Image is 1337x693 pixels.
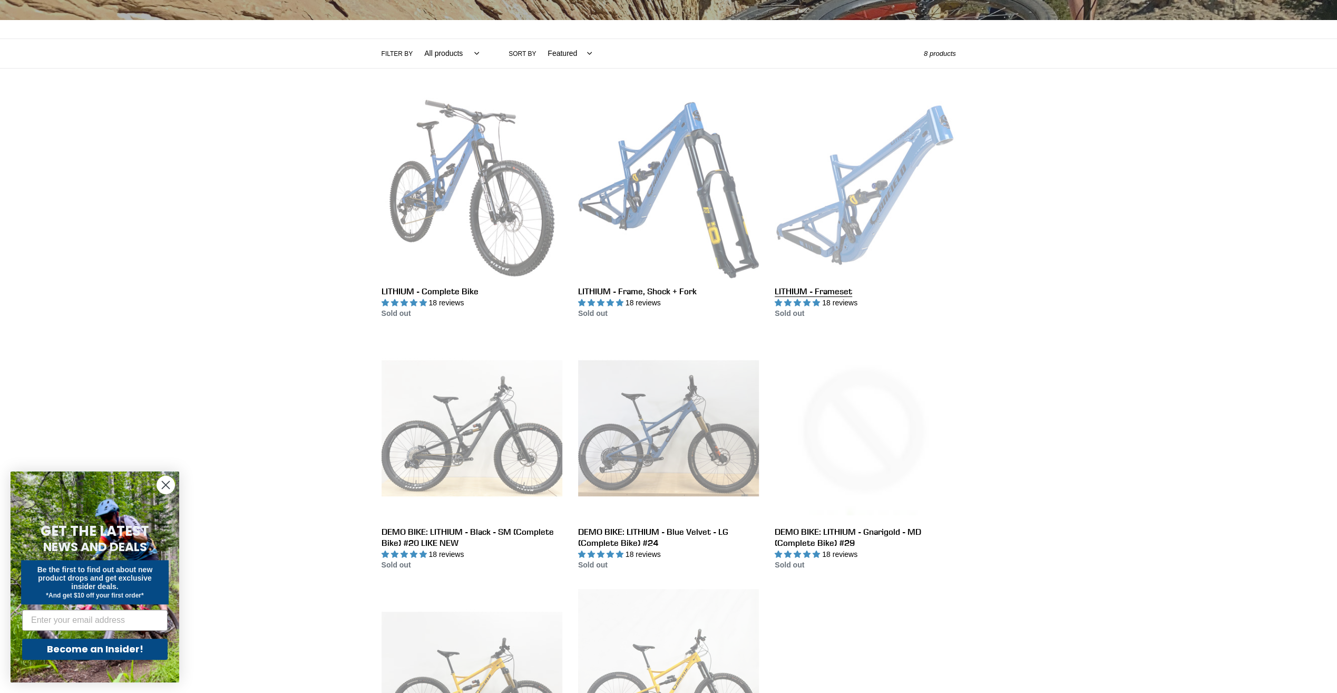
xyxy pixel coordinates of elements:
[382,49,413,59] label: Filter by
[22,610,168,631] input: Enter your email address
[46,592,143,599] span: *And get $10 off your first order*
[924,50,956,57] span: 8 products
[41,522,149,541] span: GET THE LATEST
[37,565,153,591] span: Be the first to find out about new product drops and get exclusive insider deals.
[43,538,147,555] span: NEWS AND DEALS
[509,49,536,59] label: Sort by
[22,639,168,660] button: Become an Insider!
[157,476,175,494] button: Close dialog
